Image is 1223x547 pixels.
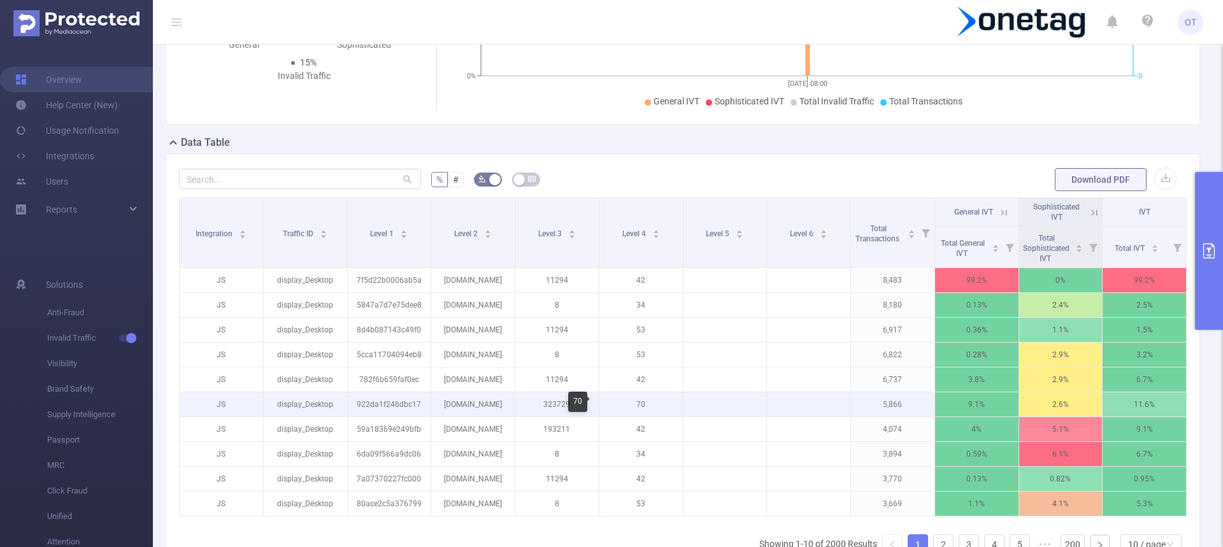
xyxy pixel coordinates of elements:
p: display_Desktop [264,492,347,516]
i: icon: caret-down [240,233,247,237]
a: Overview [15,67,82,92]
p: [DOMAIN_NAME] [431,467,515,491]
span: Solutions [46,272,83,297]
p: 0.13% [935,293,1019,317]
span: Level 3 [538,229,564,238]
div: Sort [1151,243,1159,250]
p: JS [180,367,263,392]
button: Download PDF [1055,168,1147,191]
div: Sort [652,228,660,236]
p: 53 [599,492,683,516]
p: JS [180,442,263,466]
i: icon: caret-down [1076,247,1083,251]
img: Protected Media [13,10,139,36]
span: Traffic ID [283,229,315,238]
p: [DOMAIN_NAME] [431,417,515,441]
i: icon: caret-down [820,233,827,237]
p: 0.36% [935,318,1019,342]
p: 6,822 [851,343,934,367]
p: 6da09f566a9dc06 [348,442,431,466]
p: 99.2% [935,268,1019,292]
p: display_Desktop [264,367,347,392]
span: Total IVT [1115,244,1147,253]
i: icon: caret-down [652,233,659,237]
p: 3,669 [851,492,934,516]
p: 53 [599,343,683,367]
p: 922da1f246dbc17 [348,392,431,416]
p: 2.5% [1103,293,1186,317]
p: 1.5% [1103,318,1186,342]
p: display_Desktop [264,268,347,292]
span: Supply Intelligence [47,402,153,427]
p: 4.1% [1019,492,1103,516]
p: 6,917 [851,318,934,342]
p: 2.6% [1019,392,1103,416]
p: [DOMAIN_NAME] [431,392,515,416]
p: [DOMAIN_NAME] [431,318,515,342]
div: 70 [568,392,587,412]
p: JS [180,492,263,516]
a: Reports [46,197,77,222]
span: Level 1 [370,229,396,238]
div: Sort [908,228,915,236]
p: display_Desktop [264,293,347,317]
p: 6.7% [1103,442,1186,466]
i: icon: caret-up [240,228,247,232]
p: 42 [599,467,683,491]
p: 3.8% [935,367,1019,392]
span: General IVT [654,96,699,106]
div: Sort [1075,243,1083,250]
span: # [453,174,459,185]
span: Sophisticated IVT [715,96,784,106]
p: 99.2% [1103,268,1186,292]
span: Total Invalid Traffic [799,96,874,106]
p: 34 [599,442,683,466]
p: 782f6b659faf0ec [348,367,431,392]
i: icon: caret-up [1076,243,1083,246]
p: JS [180,467,263,491]
p: display_Desktop [264,442,347,466]
div: Sophisticated [304,38,424,52]
span: 15% [300,57,317,67]
p: 1.1% [935,492,1019,516]
p: 80ace2c5a376799 [348,492,431,516]
i: Filter menu [1084,227,1102,267]
i: Filter menu [917,198,934,267]
div: Sort [568,228,576,236]
tspan: 0 [1138,72,1142,80]
i: icon: caret-down [1151,247,1158,251]
p: 11294 [515,467,599,491]
span: Total Sophisticated IVT [1023,234,1069,263]
i: icon: caret-down [568,233,575,237]
i: icon: caret-up [1151,243,1158,246]
p: 323729 [515,392,599,416]
p: 5847a7d7e75dee8 [348,293,431,317]
span: Reports [46,204,77,215]
i: icon: caret-up [908,228,915,232]
p: 6.7% [1103,367,1186,392]
i: Filter menu [1168,227,1186,267]
p: 0.13% [935,467,1019,491]
i: icon: caret-up [485,228,492,232]
p: 42 [599,417,683,441]
p: 8,180 [851,293,934,317]
p: display_Desktop [264,318,347,342]
p: 11.6% [1103,392,1186,416]
p: [DOMAIN_NAME] [431,268,515,292]
p: display_Desktop [264,343,347,367]
p: [DOMAIN_NAME] [431,492,515,516]
p: 11294 [515,367,599,392]
p: JS [180,417,263,441]
p: 8 [515,343,599,367]
p: 0.59% [935,442,1019,466]
p: 0% [1019,268,1103,292]
p: JS [180,293,263,317]
p: 9.1% [935,392,1019,416]
p: 8d4b087143c49f0 [348,318,431,342]
p: display_Desktop [264,392,347,416]
input: Search... [179,169,421,189]
p: JS [180,268,263,292]
i: icon: bg-colors [478,175,486,183]
p: [DOMAIN_NAME] [431,293,515,317]
a: Help Center (New) [15,92,118,118]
